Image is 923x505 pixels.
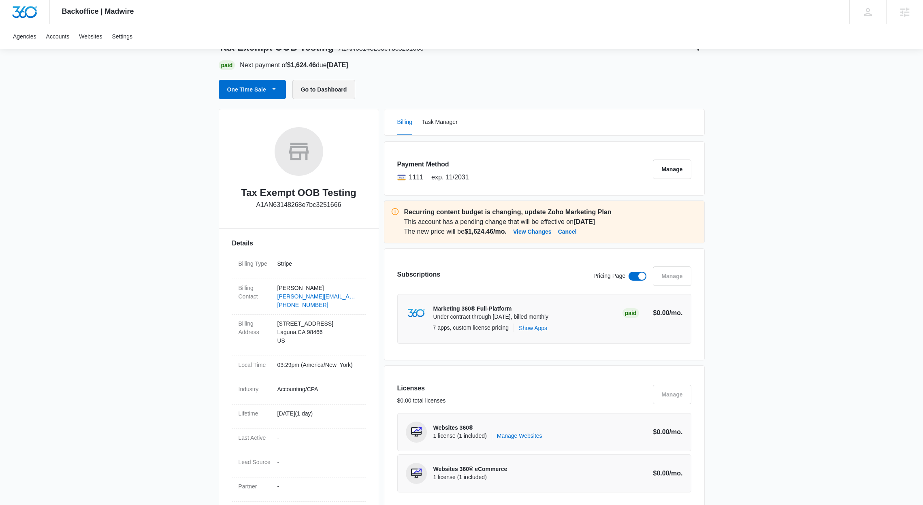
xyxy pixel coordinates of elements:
[232,477,366,502] div: Partner-
[277,434,359,442] p: -
[593,272,625,281] p: Pricing Page
[433,465,507,473] p: Websites 360® eCommerce
[433,432,542,440] span: 1 license (1 included)
[41,24,75,49] a: Accounts
[645,469,683,478] p: $0.00
[232,239,253,248] span: Details
[239,482,271,491] dt: Partner
[277,292,359,301] a: [PERSON_NAME][EMAIL_ADDRESS][DOMAIN_NAME]
[558,227,577,237] button: Cancel
[433,324,509,332] p: 7 apps, custom license pricing
[287,62,316,68] strong: $1,624.46
[433,473,507,482] span: 1 license (1 included)
[422,109,458,135] button: Task Manager
[239,284,271,301] dt: Billing Contact
[232,429,366,453] div: Last Active-
[465,228,507,235] strong: $1,624.46/mo.
[327,62,348,68] strong: [DATE]
[513,227,552,237] button: View Changes
[62,7,134,16] span: Backoffice | Madwire
[277,458,359,467] p: -
[397,384,446,393] h3: Licenses
[277,385,359,394] p: Accounting/CPA
[239,434,271,442] dt: Last Active
[433,305,549,313] p: Marketing 360® Full-Platform
[407,309,425,317] img: marketing360Logo
[232,279,366,315] div: Billing Contact[PERSON_NAME][PERSON_NAME][EMAIL_ADDRESS][DOMAIN_NAME][PHONE_NUMBER]
[519,324,547,332] button: Show Apps
[404,207,698,217] p: Recurring content budget is changing, update Zoho Marketing Plan
[669,428,683,435] span: /mo.
[669,470,683,477] span: /mo.
[497,432,542,440] a: Manage Websites
[277,361,359,369] p: 03:29pm ( America/New_York )
[256,200,341,210] p: A1AN63148268e7bc3251666
[219,60,235,70] div: Paid
[622,308,639,318] div: Paid
[277,320,359,345] p: [STREET_ADDRESS] Laguna , CA 98466 US
[239,361,271,369] dt: Local Time
[239,458,271,467] dt: Lead Source
[404,227,507,237] p: The new price will be
[74,24,107,49] a: Websites
[232,315,366,356] div: Billing Address[STREET_ADDRESS]Laguna,CA 98466US
[573,218,595,225] strong: [DATE]
[239,320,271,337] dt: Billing Address
[239,385,271,394] dt: Industry
[653,160,691,179] button: Manage
[397,160,469,169] h3: Payment Method
[645,308,683,318] p: $0.00
[239,260,271,268] dt: Billing Type
[433,424,542,432] p: Websites 360®
[277,409,359,418] p: [DATE] ( 1 day )
[645,427,683,437] p: $0.00
[433,313,549,321] p: Under contract through [DATE], billed monthly
[397,396,446,405] p: $0.00 total licenses
[277,482,359,491] p: -
[669,309,683,316] span: /mo.
[404,217,698,227] p: This account has a pending change that will be effective on
[232,356,366,380] div: Local Time03:29pm (America/New_York)
[409,173,424,182] span: Visa ending with
[219,80,286,99] button: One Time Sale
[397,270,441,279] h3: Subscriptions
[232,453,366,477] div: Lead Source-
[240,60,348,70] p: Next payment of due
[397,109,412,135] button: Billing
[292,80,356,99] button: Go to Dashboard
[431,173,469,182] span: exp. 11/2031
[232,255,366,279] div: Billing TypeStripe
[277,284,359,292] p: [PERSON_NAME]
[107,24,138,49] a: Settings
[232,380,366,405] div: IndustryAccounting/CPA
[8,24,41,49] a: Agencies
[232,405,366,429] div: Lifetime[DATE](1 day)
[277,301,359,309] a: [PHONE_NUMBER]
[241,185,356,200] h2: Tax Exempt OOB Testing
[277,260,359,268] p: Stripe
[239,409,271,418] dt: Lifetime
